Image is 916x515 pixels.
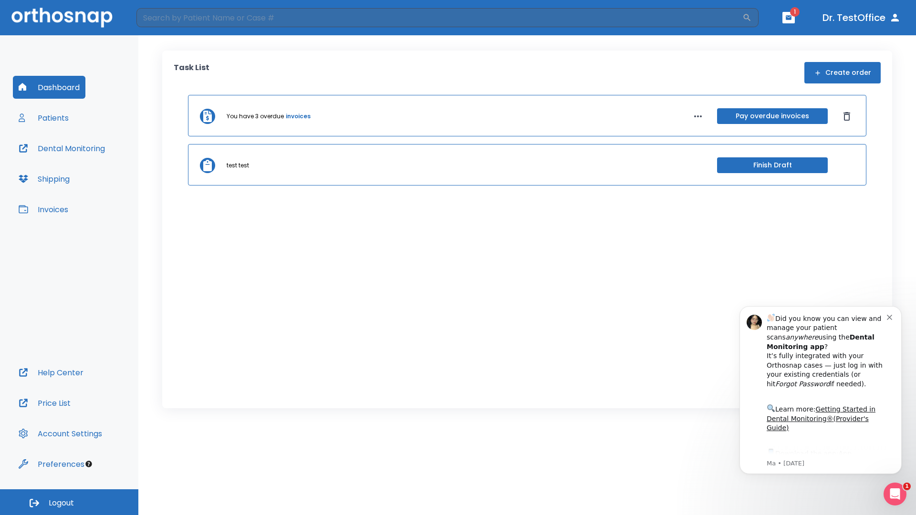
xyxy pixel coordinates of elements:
[819,9,905,26] button: Dr. TestOffice
[42,158,126,175] a: App Store
[49,498,74,508] span: Logout
[13,453,90,475] button: Preferences
[13,76,85,99] button: Dashboard
[717,108,828,124] button: Pay overdue invoices
[13,167,75,190] button: Shipping
[286,112,311,121] a: invoices
[13,391,76,414] button: Price List
[136,8,742,27] input: Search by Patient Name or Case #
[227,112,284,121] p: You have 3 overdue
[11,8,113,27] img: Orthosnap
[717,157,828,173] button: Finish Draft
[903,483,911,490] span: 1
[839,109,854,124] button: Dismiss
[42,155,162,204] div: Download the app: | ​ Let us know if you need help getting started!
[804,62,881,83] button: Create order
[13,137,111,160] button: Dental Monitoring
[13,422,108,445] button: Account Settings
[162,21,169,28] button: Dismiss notification
[84,460,93,468] div: Tooltip anchor
[790,7,800,17] span: 1
[13,198,74,221] button: Invoices
[174,62,209,83] p: Task List
[884,483,906,505] iframe: Intercom live chat
[42,167,162,176] p: Message from Ma, sent 2w ago
[13,106,74,129] button: Patients
[725,292,916,489] iframe: Intercom notifications message
[227,161,249,170] p: test test
[13,361,89,384] button: Help Center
